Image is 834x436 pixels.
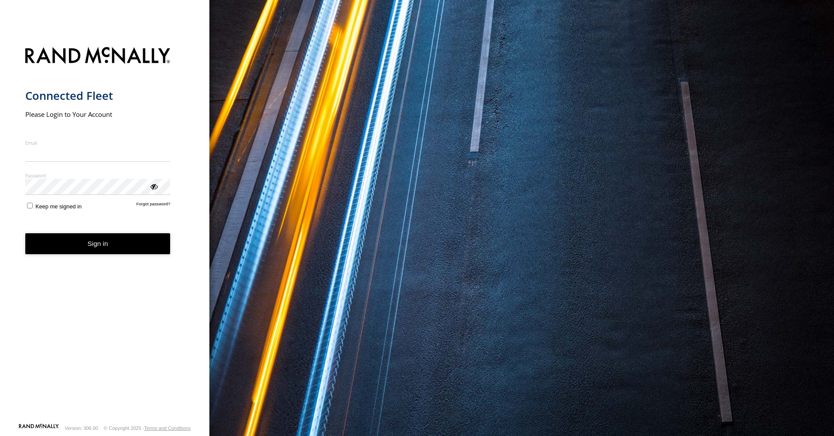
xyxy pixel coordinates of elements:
[104,426,191,431] div: © Copyright 2025 -
[25,42,185,423] form: main
[19,424,59,433] a: Visit our Website
[149,182,158,191] div: ViewPassword
[25,140,171,146] label: Email
[25,89,171,103] h1: Connected Fleet
[27,203,33,208] input: Keep me signed in
[25,45,171,68] img: Rand McNally
[144,426,191,431] a: Terms and Conditions
[25,172,171,179] label: Password
[25,233,171,255] button: Sign in
[65,426,98,431] div: Version: 306.00
[137,201,171,210] a: Forgot password?
[25,110,171,119] h2: Please Login to Your Account
[35,203,82,210] span: Keep me signed in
